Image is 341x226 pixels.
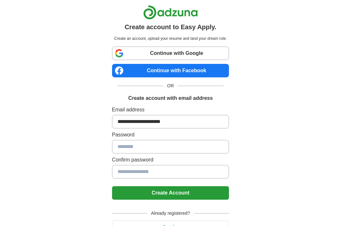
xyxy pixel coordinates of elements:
h1: Create account to Easy Apply. [125,22,216,32]
span: OR [163,83,178,89]
img: Adzuna logo [143,5,198,20]
label: Email address [112,106,229,114]
label: Password [112,131,229,139]
p: Create an account, upload your resume and land your dream role. [113,36,228,41]
span: Already registered? [147,210,194,217]
button: Create Account [112,186,229,200]
label: Confirm password [112,156,229,164]
h1: Create account with email address [128,94,213,102]
a: Continue with Facebook [112,64,229,77]
a: Continue with Google [112,47,229,60]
